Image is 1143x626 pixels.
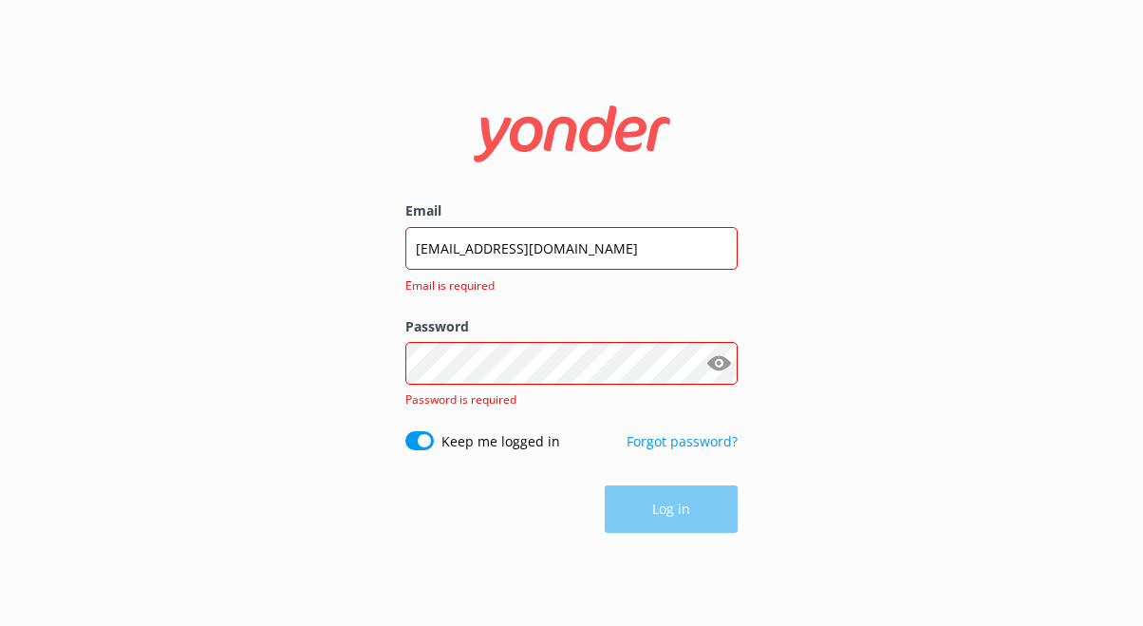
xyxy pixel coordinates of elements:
label: Password [405,316,738,337]
input: user@emailaddress.com [405,227,738,270]
button: Show password [700,345,738,383]
a: Forgot password? [627,432,738,450]
label: Email [405,200,738,221]
label: Keep me logged in [441,431,560,452]
span: Email is required [405,276,726,294]
span: Password is required [405,391,516,408]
